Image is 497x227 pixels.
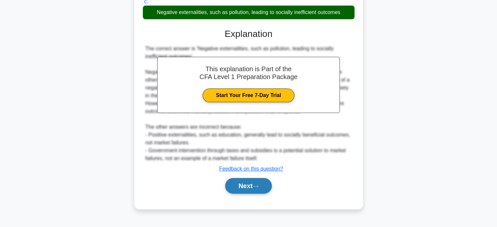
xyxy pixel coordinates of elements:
button: Next [225,178,272,194]
a: Feedback on this question? [219,166,283,171]
h3: Explanation [147,28,351,40]
div: The correct answer is 'Negative externalities, such as pollution, leading to socially inefficient... [145,45,352,162]
a: Start Your Free 7-Day Trial [203,89,294,102]
div: Negative externalities, such as pollution, leading to socially inefficient outcomes [143,6,355,19]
